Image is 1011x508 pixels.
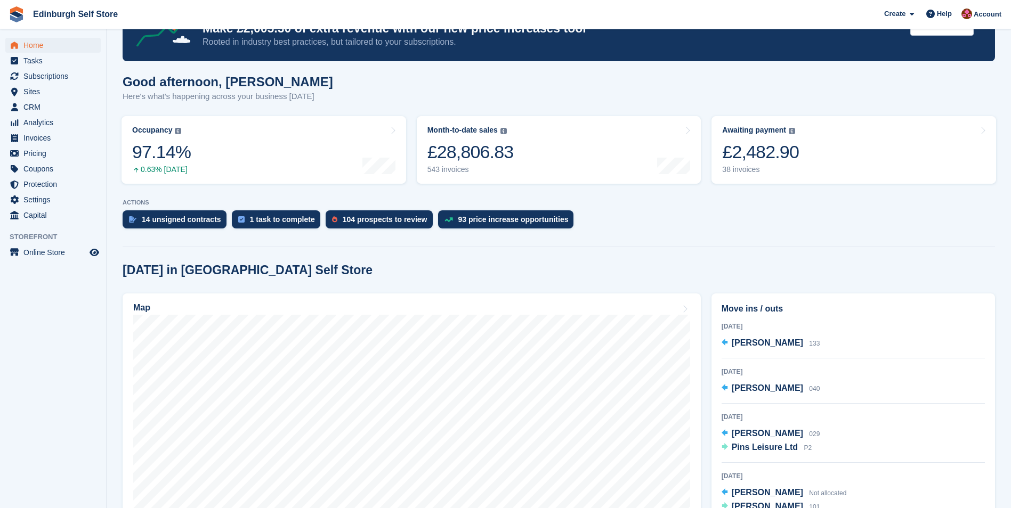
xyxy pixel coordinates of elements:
[732,383,803,392] span: [PERSON_NAME]
[23,208,87,223] span: Capital
[123,75,333,89] h1: Good afternoon, [PERSON_NAME]
[789,128,795,134] img: icon-info-grey-7440780725fd019a000dd9b08b2336e03edf1995a4989e88bcd33f0948082b44.svg
[722,302,985,315] h2: Move ins / outs
[23,38,87,53] span: Home
[122,116,406,184] a: Occupancy 97.14% 0.63% [DATE]
[132,141,191,163] div: 97.14%
[5,208,101,223] a: menu
[444,217,453,222] img: price_increase_opportunities-93ffe204e8149a01c8c9dc8f82e8f89637d9d84a8eef4429ea346261dce0b2c0.svg
[23,192,87,207] span: Settings
[5,192,101,207] a: menu
[23,115,87,130] span: Analytics
[722,141,799,163] div: £2,482.90
[937,9,952,19] span: Help
[88,246,101,259] a: Preview store
[326,210,438,234] a: 104 prospects to review
[23,53,87,68] span: Tasks
[722,427,820,441] a: [PERSON_NAME] 029
[427,126,498,135] div: Month-to-date sales
[732,443,798,452] span: Pins Leisure Ltd
[343,215,427,224] div: 104 prospects to review
[722,322,985,331] div: [DATE]
[722,441,812,455] a: Pins Leisure Ltd P2
[5,130,101,145] a: menu
[974,9,1001,20] span: Account
[5,146,101,161] a: menu
[250,215,315,224] div: 1 task to complete
[722,126,786,135] div: Awaiting payment
[722,337,820,350] a: [PERSON_NAME] 133
[123,91,333,103] p: Here's what's happening across your business [DATE]
[458,215,569,224] div: 93 price increase opportunities
[23,161,87,176] span: Coupons
[722,412,985,422] div: [DATE]
[5,177,101,192] a: menu
[809,340,820,347] span: 133
[5,115,101,130] a: menu
[427,165,514,174] div: 543 invoices
[417,116,701,184] a: Month-to-date sales £28,806.83 543 invoices
[5,245,101,260] a: menu
[722,165,799,174] div: 38 invoices
[132,165,191,174] div: 0.63% [DATE]
[809,430,820,438] span: 029
[232,210,326,234] a: 1 task to complete
[133,303,150,313] h2: Map
[23,177,87,192] span: Protection
[332,216,337,223] img: prospect-51fa495bee0391a8d652442698ab0144808aea92771e9ea1ae160a38d050c398.svg
[29,5,122,23] a: Edinburgh Self Store
[884,9,905,19] span: Create
[732,488,803,497] span: [PERSON_NAME]
[438,210,579,234] a: 93 price increase opportunities
[5,84,101,99] a: menu
[961,9,972,19] img: Lucy Michalec
[732,429,803,438] span: [PERSON_NAME]
[804,444,812,452] span: P2
[175,128,181,134] img: icon-info-grey-7440780725fd019a000dd9b08b2336e03edf1995a4989e88bcd33f0948082b44.svg
[23,69,87,84] span: Subscriptions
[123,199,995,206] p: ACTIONS
[711,116,996,184] a: Awaiting payment £2,482.90 38 invoices
[500,128,507,134] img: icon-info-grey-7440780725fd019a000dd9b08b2336e03edf1995a4989e88bcd33f0948082b44.svg
[23,130,87,145] span: Invoices
[132,126,172,135] div: Occupancy
[23,245,87,260] span: Online Store
[722,367,985,376] div: [DATE]
[722,471,985,481] div: [DATE]
[5,38,101,53] a: menu
[809,489,846,497] span: Not allocated
[238,216,245,223] img: task-75834270c22a3079a89374b754ae025e5fb1db73e45f91037f5363f120a921f8.svg
[722,382,820,396] a: [PERSON_NAME] 040
[203,36,902,48] p: Rooted in industry best practices, but tailored to your subscriptions.
[123,263,373,277] h2: [DATE] in [GEOGRAPHIC_DATA] Self Store
[10,232,106,242] span: Storefront
[732,338,803,347] span: [PERSON_NAME]
[142,215,221,224] div: 14 unsigned contracts
[722,486,847,500] a: [PERSON_NAME] Not allocated
[809,385,820,392] span: 040
[5,161,101,176] a: menu
[23,84,87,99] span: Sites
[123,210,232,234] a: 14 unsigned contracts
[9,6,25,22] img: stora-icon-8386f47178a22dfd0bd8f6a31ec36ba5ce8667c1dd55bd0f319d3a0aa187defe.svg
[5,69,101,84] a: menu
[427,141,514,163] div: £28,806.83
[5,53,101,68] a: menu
[5,100,101,114] a: menu
[129,216,136,223] img: contract_signature_icon-13c848040528278c33f63329250d36e43548de30e8caae1d1a13099fd9432cc5.svg
[23,146,87,161] span: Pricing
[23,100,87,114] span: CRM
